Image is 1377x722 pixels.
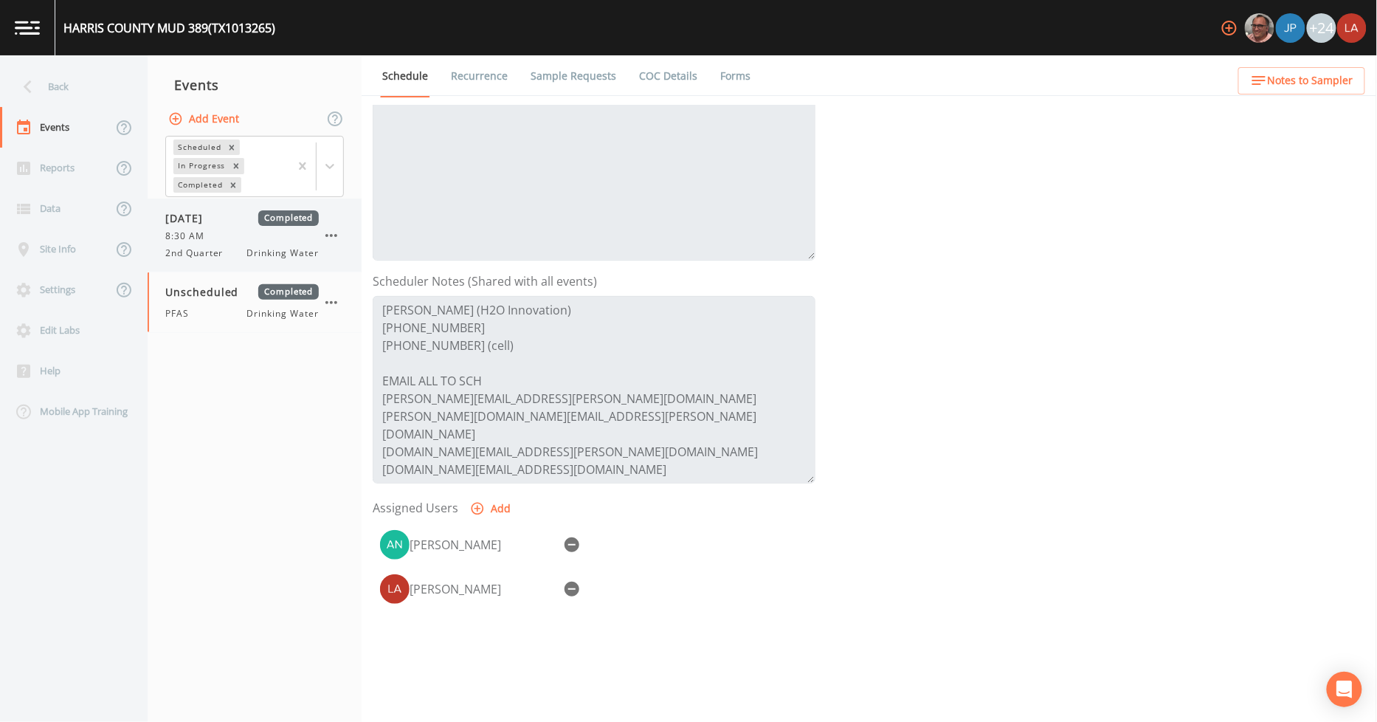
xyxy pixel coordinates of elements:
[1238,67,1365,94] button: Notes to Sampler
[165,284,249,300] span: Unscheduled
[1245,13,1274,43] img: e2d790fa78825a4bb76dcb6ab311d44c
[165,230,213,243] span: 8:30 AM
[1337,13,1367,43] img: cf6e799eed601856facf0d2563d1856d
[258,284,319,300] span: Completed
[165,210,213,226] span: [DATE]
[1276,13,1305,43] img: 41241ef155101aa6d92a04480b0d0000
[165,247,232,260] span: 2nd Quarter
[224,140,240,155] div: Remove Scheduled
[380,55,430,97] a: Schedule
[228,158,244,173] div: Remove In Progress
[63,19,275,37] div: HARRIS COUNTY MUD 389 (TX1013265)
[410,580,557,598] div: [PERSON_NAME]
[1244,13,1275,43] div: Mike Franklin
[258,210,319,226] span: Completed
[165,106,245,133] button: Add Event
[410,536,557,554] div: [PERSON_NAME]
[165,307,198,320] span: PFAS
[1327,672,1362,707] div: Open Intercom Messenger
[247,307,319,320] span: Drinking Water
[467,495,517,523] button: Add
[449,55,510,97] a: Recurrence
[15,21,40,35] img: logo
[380,530,410,560] img: 51c7c3e02574da21b92f622ac0f1a754
[148,199,362,272] a: [DATE]Completed8:30 AM2nd QuarterDrinking Water
[528,55,618,97] a: Sample Requests
[373,499,458,517] label: Assigned Users
[1307,13,1336,43] div: +24
[225,177,241,193] div: Remove Completed
[380,574,410,604] img: cf6e799eed601856facf0d2563d1856d
[148,272,362,333] a: UnscheduledCompletedPFASDrinking Water
[373,296,815,484] textarea: [PERSON_NAME] (H2O Innovation) [PHONE_NUMBER] [PHONE_NUMBER] (cell) EMAIL ALL TO SCH [PERSON_NAME...
[173,158,228,173] div: In Progress
[373,272,597,290] label: Scheduler Notes (Shared with all events)
[247,247,319,260] span: Drinking Water
[173,140,224,155] div: Scheduled
[718,55,753,97] a: Forms
[173,177,225,193] div: Completed
[1275,13,1306,43] div: Joshua gere Paul
[1268,72,1353,90] span: Notes to Sampler
[637,55,700,97] a: COC Details
[148,66,362,103] div: Events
